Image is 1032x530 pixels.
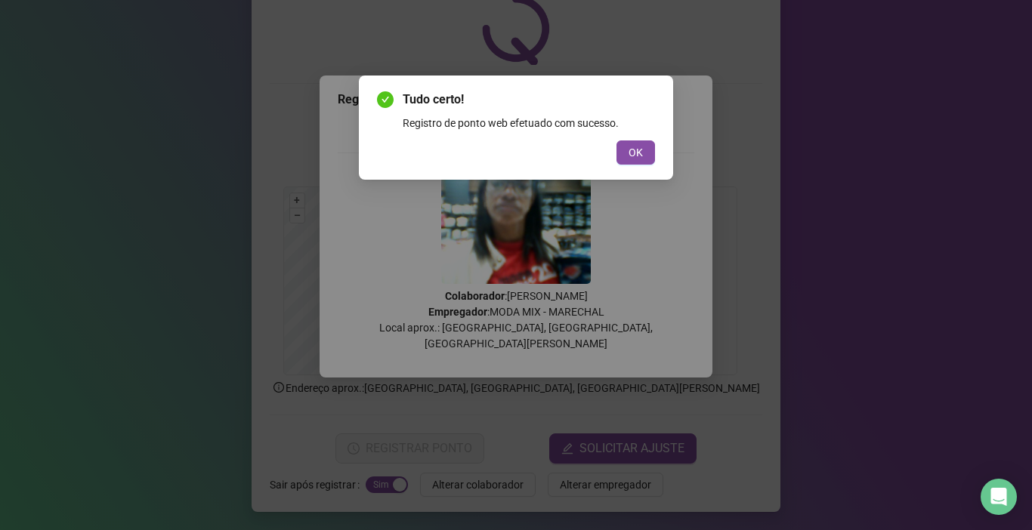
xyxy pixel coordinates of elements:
[981,479,1017,515] div: Open Intercom Messenger
[403,115,655,131] div: Registro de ponto web efetuado com sucesso.
[377,91,394,108] span: check-circle
[403,91,655,109] span: Tudo certo!
[629,144,643,161] span: OK
[616,140,655,165] button: OK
